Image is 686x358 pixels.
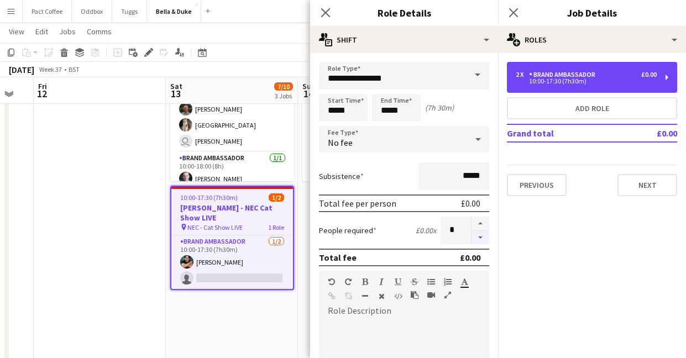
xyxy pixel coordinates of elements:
[460,277,468,286] button: Text Color
[187,223,243,231] span: NEC - Cat Show LIVE
[625,124,677,142] td: £0.00
[72,1,112,22] button: Oddbox
[460,252,480,263] div: £0.00
[344,277,352,286] button: Redo
[169,87,182,100] span: 13
[9,64,34,75] div: [DATE]
[361,277,369,286] button: Bold
[461,198,480,209] div: £0.00
[87,27,112,36] span: Comms
[147,1,201,22] button: Bella & Duke
[38,81,47,91] span: Fri
[274,82,293,91] span: 7/10
[302,81,316,91] span: Sun
[507,174,567,196] button: Previous
[394,277,402,286] button: Underline
[310,6,498,20] h3: Role Details
[112,1,147,22] button: Tuggs
[378,292,385,301] button: Clear Formatting
[394,292,402,301] button: HTML Code
[319,252,357,263] div: Total fee
[416,225,436,235] div: £0.00 x
[498,27,686,53] div: Roles
[328,277,336,286] button: Undo
[9,27,24,36] span: View
[411,291,418,299] button: Paste as plain text
[302,168,426,206] app-card-role: Brand Ambassador1/110:00-17:00 (7h)
[301,87,316,100] span: 14
[617,174,677,196] button: Next
[170,81,182,91] span: Sat
[310,27,498,53] div: Shift
[516,71,529,78] div: 2 x
[498,6,686,20] h3: Job Details
[69,65,80,73] div: BST
[82,24,116,39] a: Comms
[378,277,385,286] button: Italic
[23,1,72,22] button: Pact Coffee
[170,186,294,290] app-job-card: 10:00-17:30 (7h30m)1/2[PERSON_NAME] - NEC Cat Show LIVE NEC - Cat Show LIVE1 RoleBrand Ambassador...
[507,124,625,142] td: Grand total
[4,24,29,39] a: View
[529,71,600,78] div: Brand Ambassador
[427,291,435,299] button: Insert video
[36,65,64,73] span: Week 37
[411,277,418,286] button: Strikethrough
[328,137,353,148] span: No fee
[641,71,657,78] div: £0.00
[36,87,47,100] span: 12
[507,97,677,119] button: Add role
[302,66,426,168] app-card-role: Brand Ambassador5/510:00-17:00 (7h)[PERSON_NAME][PERSON_NAME] [PERSON_NAME][GEOGRAPHIC_DATA][US_S...
[361,292,369,301] button: Horizontal Line
[170,66,294,152] app-card-role: Brand Ambassador4/410:00-18:00 (8h)[PERSON_NAME][PERSON_NAME][GEOGRAPHIC_DATA] [PERSON_NAME]
[269,193,284,202] span: 1/2
[171,203,293,223] h3: [PERSON_NAME] - NEC Cat Show LIVE
[171,235,293,289] app-card-role: Brand Ambassador1/210:00-17:30 (7h30m)[PERSON_NAME]
[444,291,452,299] button: Fullscreen
[35,27,48,36] span: Edit
[444,277,452,286] button: Ordered List
[268,223,284,231] span: 1 Role
[516,78,657,84] div: 10:00-17:30 (7h30m)
[427,277,435,286] button: Unordered List
[55,24,80,39] a: Jobs
[319,171,364,181] label: Subsistence
[472,231,489,245] button: Decrease
[170,152,294,189] app-card-role: Brand Ambassador1/110:00-18:00 (8h)[PERSON_NAME]
[319,198,396,209] div: Total fee per person
[472,217,489,231] button: Increase
[31,24,53,39] a: Edit
[275,92,292,100] div: 3 Jobs
[319,225,376,235] label: People required
[180,193,238,202] span: 10:00-17:30 (7h30m)
[59,27,76,36] span: Jobs
[425,103,454,113] div: (7h 30m)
